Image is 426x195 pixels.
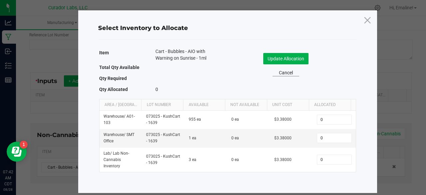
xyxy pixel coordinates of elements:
label: Qty Required [99,74,127,83]
th: Lot Number [141,99,183,111]
th: Available [183,99,225,111]
span: 0 ea [231,157,239,162]
span: $3.38000 [274,136,292,140]
span: 0 ea [231,117,239,122]
button: Update Allocation [263,53,309,64]
label: Total Qty Available [99,63,139,72]
iframe: Resource center [7,142,27,162]
th: Allocated [309,99,351,111]
span: Select Inventory to Allocate [98,24,188,32]
td: 073025 - KushCart - 1639 [142,148,185,172]
label: Qty Allocated [99,85,128,94]
th: Area / [GEOGRAPHIC_DATA] [100,99,141,111]
label: Item [99,48,109,57]
td: 073025 - KushCart - 1639 [142,111,185,129]
span: 955 ea [189,117,201,122]
span: Warehouse / SMT Office [104,132,134,143]
span: Lab / Lab Non-Cannabis Inventory [104,151,129,168]
a: Cancel [273,69,299,76]
span: Warehouse / A01-103 [104,114,135,125]
span: Cart - Bubbles - AIO with Warning on Sunrise - 1ml [155,48,217,61]
td: 073025 - KushCart - 1639 [142,129,185,147]
span: $3.38000 [274,117,292,122]
span: $3.38000 [274,157,292,162]
span: 3 ea [189,157,196,162]
iframe: Resource center unread badge [20,141,28,149]
span: 0 ea [231,136,239,140]
th: Unit Cost [267,99,309,111]
span: 1 ea [189,136,196,140]
span: 0 [155,87,158,92]
th: Not Available [225,99,267,111]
